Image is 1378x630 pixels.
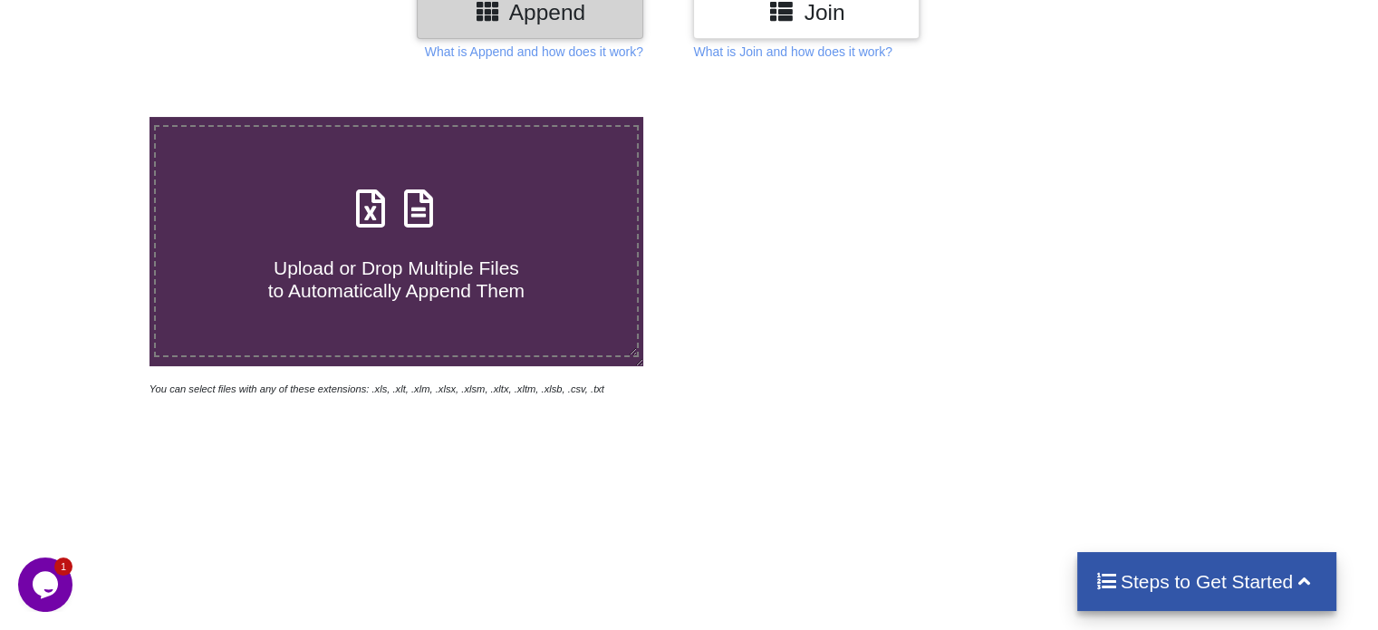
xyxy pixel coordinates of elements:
[149,383,604,394] i: You can select files with any of these extensions: .xls, .xlt, .xlm, .xlsx, .xlsm, .xltx, .xltm, ...
[425,43,643,61] p: What is Append and how does it work?
[1095,570,1319,593] h4: Steps to Get Started
[693,43,891,61] p: What is Join and how does it work?
[268,257,525,301] span: Upload or Drop Multiple Files to Automatically Append Them
[18,557,76,612] iframe: chat widget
